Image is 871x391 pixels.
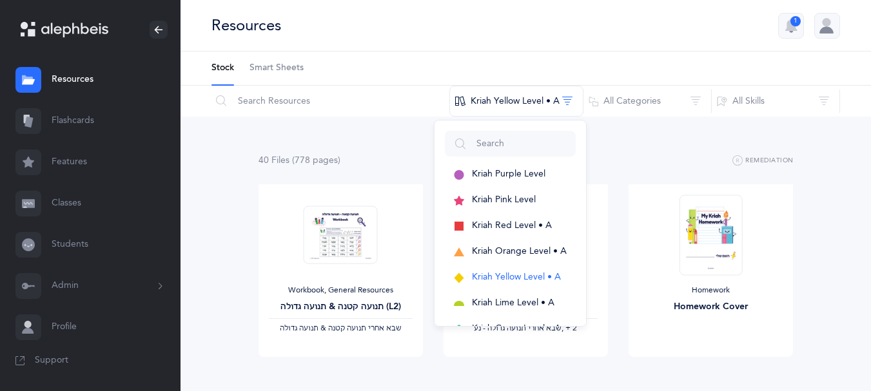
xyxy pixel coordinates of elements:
[449,86,583,117] button: Kriah Yellow Level • A
[472,323,561,334] span: Kriah Green Level • A
[211,86,450,117] input: Search Resources
[472,298,554,308] span: Kriah Lime Level • A
[790,16,801,26] div: 1
[211,15,281,36] div: Resources
[250,62,304,75] span: Smart Sheets
[807,327,856,376] iframe: Drift Widget Chat Controller
[445,291,576,316] button: Kriah Lime Level • A
[778,13,804,39] button: 1
[732,153,794,169] button: Remediation
[472,220,552,231] span: Kriah Red Level • A
[269,285,413,296] div: Workbook, General Resources
[454,323,598,334] div: ‪, + 2‬
[445,265,576,291] button: Kriah Yellow Level • A
[445,316,576,342] button: Kriah Green Level • A
[304,205,378,264] img: Tenuah_Gedolah.Ketana-Workbook-SB_thumbnail_1685245466.png
[445,187,576,213] button: Kriah Pink Level
[445,239,576,265] button: Kriah Orange Level • A
[292,155,340,166] span: (778 page )
[269,300,413,314] div: תנועה קטנה & תנועה גדולה (L2)
[445,162,576,187] button: Kriah Purple Level
[280,323,402,332] span: ‫שבא אחרי תנועה קטנה & תנועה גדולה‬
[334,155,338,166] span: s
[472,246,567,256] span: Kriah Orange Level • A
[286,155,289,166] span: s
[583,86,712,117] button: All Categories
[445,131,576,157] input: Search
[472,195,536,205] span: Kriah Pink Level
[474,323,562,332] span: ‫שבא אחרי תנועה גדולה - נע‬
[680,195,743,275] img: Homework-Cover-EN_thumbnail_1597602968.png
[639,285,783,296] div: Homework
[472,169,545,179] span: Kriah Purple Level
[35,354,68,367] span: Support
[472,272,561,282] span: Kriah Yellow Level • A
[639,300,783,314] div: Homework Cover
[711,86,840,117] button: All Skills
[445,213,576,239] button: Kriah Red Level • A
[259,155,289,166] span: 40 File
